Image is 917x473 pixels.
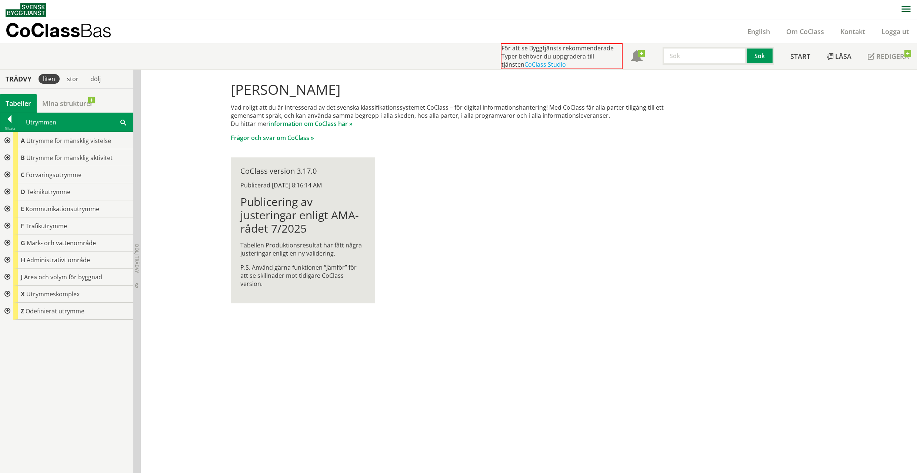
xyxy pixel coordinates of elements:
[39,74,60,84] div: liten
[21,239,25,247] span: G
[240,263,365,288] p: P.S. Använd gärna funktionen ”Jämför” för att se skillnader mot tidigare CoClass version.
[778,27,832,36] a: Om CoClass
[21,290,25,298] span: X
[27,256,90,264] span: Administrativt område
[663,47,747,65] input: Sök
[19,113,133,131] div: Utrymmen
[21,222,24,230] span: F
[21,154,25,162] span: B
[134,244,140,273] span: Dölj trädvy
[21,171,24,179] span: C
[818,43,860,69] a: Läsa
[26,290,80,298] span: Utrymmeskomplex
[21,256,25,264] span: H
[835,52,851,61] span: Läsa
[21,307,24,315] span: Z
[747,47,774,65] button: Sök
[6,26,111,34] p: CoClass
[26,154,113,162] span: Utrymme för mänsklig aktivitet
[27,239,96,247] span: Mark- och vattenområde
[0,126,19,131] div: Tillbaka
[790,52,810,61] span: Start
[37,94,99,113] a: Mina strukturer
[120,118,126,126] span: Sök i tabellen
[26,171,81,179] span: Förvaringsutrymme
[631,51,643,63] span: Notifikationer
[26,222,67,230] span: Trafikutrymme
[739,27,778,36] a: English
[860,43,917,69] a: Redigera
[782,43,818,69] a: Start
[269,120,353,128] a: information om CoClass här »
[26,137,111,145] span: Utrymme för mänsklig vistelse
[26,205,99,213] span: Kommunikationsutrymme
[832,27,873,36] a: Kontakt
[231,134,314,142] a: Frågor och svar om CoClass »
[63,74,83,84] div: stor
[524,60,566,69] a: CoClass Studio
[231,103,686,128] p: Vad roligt att du är intresserad av det svenska klassifikationssystemet CoClass – för digital inf...
[1,75,36,83] div: Trädvy
[21,273,23,281] span: J
[240,241,365,257] p: Tabellen Produktionsresultat har fått några justeringar enligt en ny validering.
[501,43,623,69] div: För att se Byggtjänsts rekommenderade Typer behöver du uppgradera till tjänsten
[240,167,365,175] div: CoClass version 3.17.0
[21,137,25,145] span: A
[6,20,127,43] a: CoClassBas
[86,74,105,84] div: dölj
[6,3,46,17] img: Svensk Byggtjänst
[240,195,365,235] h1: Publicering av justeringar enligt AMA-rådet 7/2025
[231,81,686,97] h1: [PERSON_NAME]
[27,188,70,196] span: Teknikutrymme
[876,52,909,61] span: Redigera
[24,273,102,281] span: Area och volym för byggnad
[21,188,25,196] span: D
[26,307,84,315] span: Odefinierat utrymme
[240,181,365,189] div: Publicerad [DATE] 8:16:14 AM
[80,19,111,41] span: Bas
[21,205,24,213] span: E
[873,27,917,36] a: Logga ut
